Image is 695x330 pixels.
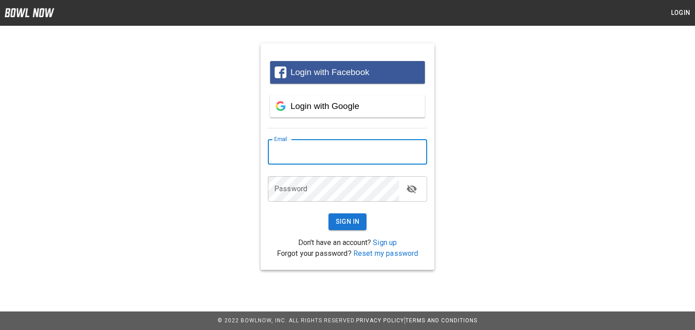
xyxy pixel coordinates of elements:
button: toggle password visibility [403,180,421,198]
a: Sign up [373,238,397,247]
button: Sign In [328,213,367,230]
p: Don't have an account? [268,237,427,248]
img: logo [5,8,54,17]
a: Terms and Conditions [405,317,477,324]
span: © 2022 BowlNow, Inc. All Rights Reserved. [218,317,356,324]
a: Privacy Policy [356,317,404,324]
button: Login with Google [270,95,425,118]
p: Forgot your password? [268,248,427,259]
span: Login with Facebook [290,67,369,77]
a: Reset my password [353,249,419,258]
button: Login with Facebook [270,61,425,84]
button: Login [666,5,695,21]
span: Login with Google [290,101,359,111]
